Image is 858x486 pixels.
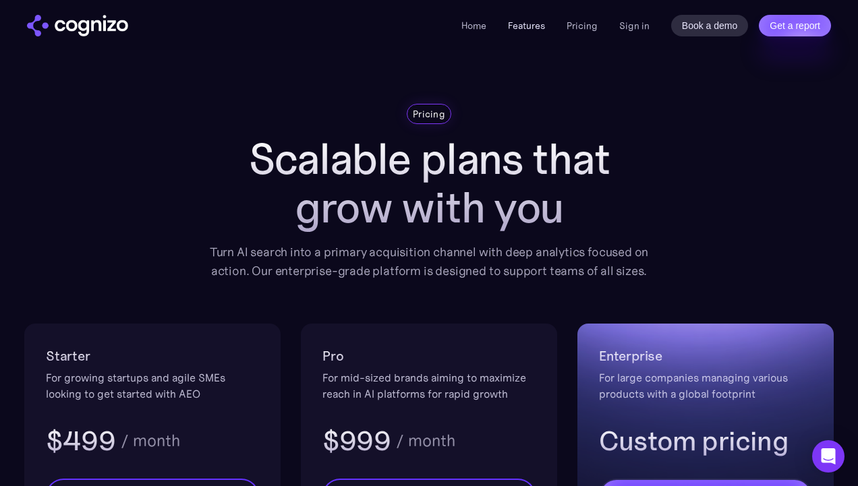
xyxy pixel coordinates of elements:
a: Features [508,20,545,32]
h2: Pro [322,345,536,367]
a: Pricing [567,20,598,32]
h3: Custom pricing [599,423,812,458]
div: For mid-sized brands aiming to maximize reach in AI platforms for rapid growth [322,369,536,402]
a: Home [461,20,486,32]
h3: $499 [46,423,115,458]
div: Pricing [413,107,445,121]
a: home [27,15,128,36]
h2: Starter [46,345,259,367]
div: Turn AI search into a primary acquisition channel with deep analytics focused on action. Our ente... [200,243,658,280]
div: For large companies managing various products with a global footprint [599,369,812,402]
img: cognizo logo [27,15,128,36]
div: Open Intercom Messenger [812,440,845,473]
h1: Scalable plans that grow with you [200,135,658,232]
a: Sign in [619,18,650,34]
h2: Enterprise [599,345,812,367]
div: For growing startups and agile SMEs looking to get started with AEO [46,369,259,402]
div: / month [121,433,180,449]
a: Get a report [759,15,831,36]
a: Book a demo [671,15,749,36]
div: / month [396,433,455,449]
h3: $999 [322,423,391,458]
